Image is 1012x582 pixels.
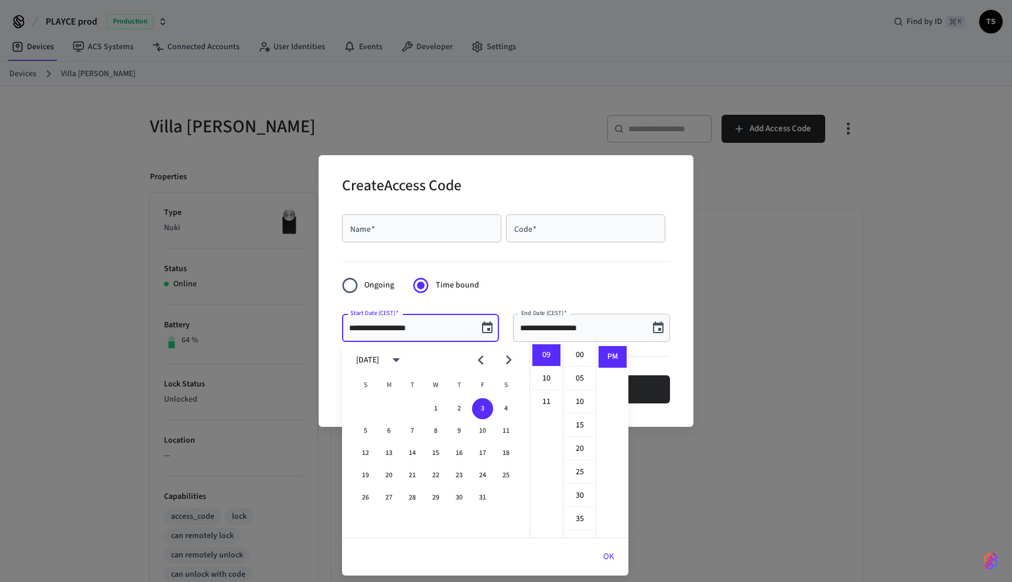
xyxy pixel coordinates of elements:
li: 15 minutes [566,415,594,437]
span: Friday [472,374,493,397]
button: 28 [402,487,423,508]
button: 1 [425,398,446,419]
span: Ongoing [364,279,394,292]
li: 30 minutes [566,485,594,507]
button: 17 [472,443,493,464]
button: 6 [378,420,399,441]
span: Sunday [355,374,376,397]
button: 16 [449,443,470,464]
h2: Create Access Code [342,169,461,205]
button: 24 [472,465,493,486]
button: calendar view is open, switch to year view [382,346,410,374]
li: 20 minutes [566,438,594,460]
button: 30 [449,487,470,508]
button: OK [589,543,628,571]
li: 0 minutes [566,344,594,367]
button: Choose date, selected date is Oct 3, 2025 [647,316,670,340]
button: 29 [425,487,446,508]
button: Next month [495,346,522,374]
ul: Select minutes [563,342,596,538]
button: 27 [378,487,399,508]
button: 9 [449,420,470,441]
button: 2 [449,398,470,419]
li: 25 minutes [566,461,594,484]
button: 12 [355,443,376,464]
button: 11 [495,420,517,441]
button: 7 [402,420,423,441]
button: 21 [402,465,423,486]
button: 13 [378,443,399,464]
button: 26 [355,487,376,508]
li: 10 hours [532,368,560,390]
button: Choose date, selected date is Oct 3, 2025 [476,316,499,340]
li: PM [599,346,627,368]
span: Time bound [436,279,479,292]
li: 35 minutes [566,508,594,530]
button: 4 [495,398,517,419]
ul: Select meridiem [596,342,628,538]
button: 10 [472,420,493,441]
button: 19 [355,465,376,486]
li: 5 minutes [566,368,594,390]
button: 25 [495,465,517,486]
ul: Select hours [530,342,563,538]
button: 31 [472,487,493,508]
span: Saturday [495,374,517,397]
button: Previous month [467,346,494,374]
li: 40 minutes [566,532,594,554]
li: 10 minutes [566,391,594,413]
span: Thursday [449,374,470,397]
button: 15 [425,443,446,464]
li: 9 hours [532,344,560,367]
button: 5 [355,420,376,441]
label: End Date (CEST) [521,309,566,317]
div: [DATE] [356,354,379,367]
span: Tuesday [402,374,423,397]
button: 3 [472,398,493,419]
button: 22 [425,465,446,486]
span: Wednesday [425,374,446,397]
button: 20 [378,465,399,486]
button: 14 [402,443,423,464]
button: 18 [495,443,517,464]
span: Monday [378,374,399,397]
label: Start Date (CEST) [350,309,399,317]
li: 11 hours [532,391,560,413]
img: SeamLogoGradient.69752ec5.svg [984,552,998,570]
button: 23 [449,465,470,486]
button: 8 [425,420,446,441]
